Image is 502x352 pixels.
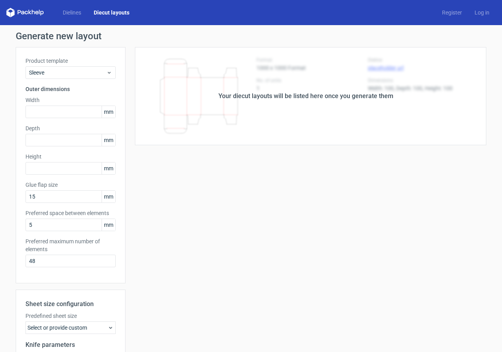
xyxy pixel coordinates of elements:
[56,9,87,16] a: Dielines
[25,209,116,217] label: Preferred space between elements
[25,181,116,189] label: Glue flap size
[25,312,116,320] label: Predefined sheet size
[25,299,116,309] h2: Sheet size configuration
[218,91,393,101] div: Your diecut layouts will be listed here once you generate them
[102,134,115,146] span: mm
[25,321,116,334] div: Select or provide custom
[16,31,486,41] h1: Generate new layout
[25,85,116,93] h3: Outer dimensions
[25,124,116,132] label: Depth
[25,57,116,65] label: Product template
[102,162,115,174] span: mm
[25,96,116,104] label: Width
[87,9,136,16] a: Diecut layouts
[102,219,115,231] span: mm
[102,106,115,118] span: mm
[468,9,496,16] a: Log in
[29,69,106,77] span: Sleeve
[436,9,468,16] a: Register
[25,237,116,253] label: Preferred maximum number of elements
[25,340,116,350] h2: Knife parameters
[25,153,116,160] label: Height
[102,191,115,202] span: mm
